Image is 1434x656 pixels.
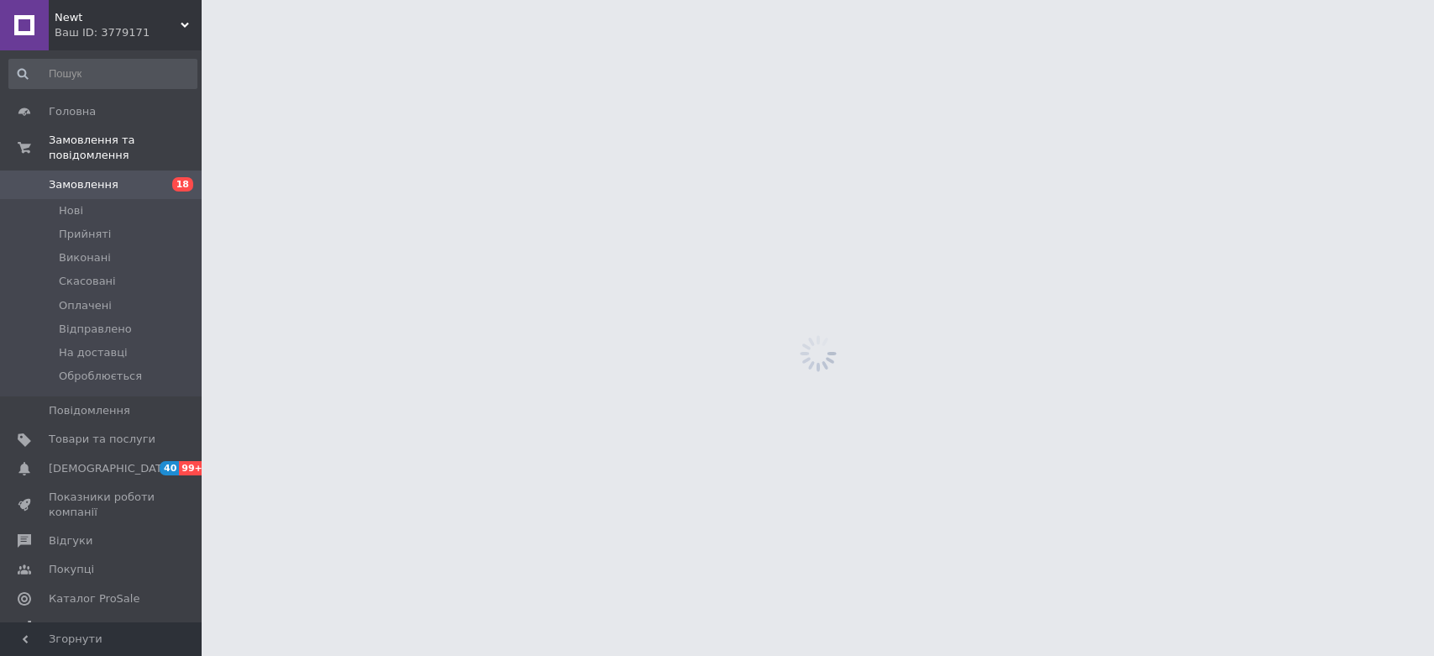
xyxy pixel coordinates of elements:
[59,322,132,337] span: Відправлено
[49,591,139,606] span: Каталог ProSale
[49,562,94,577] span: Покупці
[49,461,173,476] span: [DEMOGRAPHIC_DATA]
[49,490,155,520] span: Показники роботи компанії
[59,227,111,242] span: Прийняті
[49,104,96,119] span: Головна
[172,177,193,192] span: 18
[49,432,155,447] span: Товари та послуги
[49,177,118,192] span: Замовлення
[49,133,202,163] span: Замовлення та повідомлення
[59,345,128,360] span: На доставці
[55,10,181,25] span: Newt
[160,461,179,475] span: 40
[8,59,197,89] input: Пошук
[59,298,112,313] span: Оплачені
[59,203,83,218] span: Нові
[59,369,142,384] span: Оброблюється
[179,461,207,475] span: 99+
[49,533,92,548] span: Відгуки
[49,403,130,418] span: Повідомлення
[49,620,107,635] span: Аналітика
[55,25,202,40] div: Ваш ID: 3779171
[796,331,841,376] img: spinner_grey-bg-hcd09dd2d8f1a785e3413b09b97f8118e7.gif
[59,250,111,265] span: Виконані
[59,274,116,289] span: Скасовані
